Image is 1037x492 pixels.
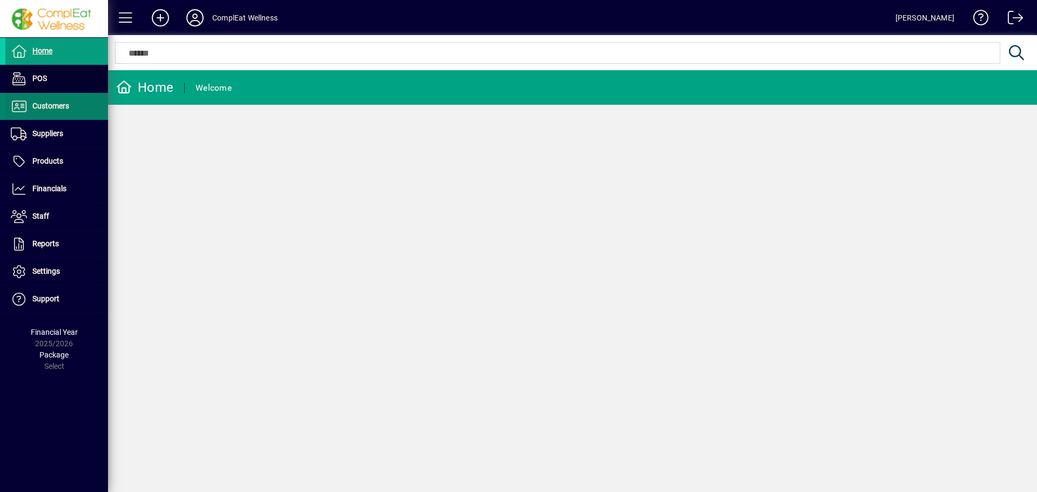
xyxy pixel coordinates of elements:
[5,203,108,230] a: Staff
[143,8,178,28] button: Add
[5,231,108,258] a: Reports
[1000,2,1023,37] a: Logout
[32,212,49,220] span: Staff
[32,102,69,110] span: Customers
[116,79,173,96] div: Home
[196,79,232,97] div: Welcome
[32,74,47,83] span: POS
[895,9,954,26] div: [PERSON_NAME]
[178,8,212,28] button: Profile
[5,65,108,92] a: POS
[32,46,52,55] span: Home
[32,294,59,303] span: Support
[32,267,60,275] span: Settings
[32,239,59,248] span: Reports
[5,93,108,120] a: Customers
[212,9,278,26] div: ComplEat Wellness
[32,157,63,165] span: Products
[39,351,69,359] span: Package
[5,258,108,285] a: Settings
[5,286,108,313] a: Support
[32,129,63,138] span: Suppliers
[5,148,108,175] a: Products
[5,120,108,147] a: Suppliers
[965,2,989,37] a: Knowledge Base
[5,176,108,203] a: Financials
[31,328,78,336] span: Financial Year
[32,184,66,193] span: Financials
